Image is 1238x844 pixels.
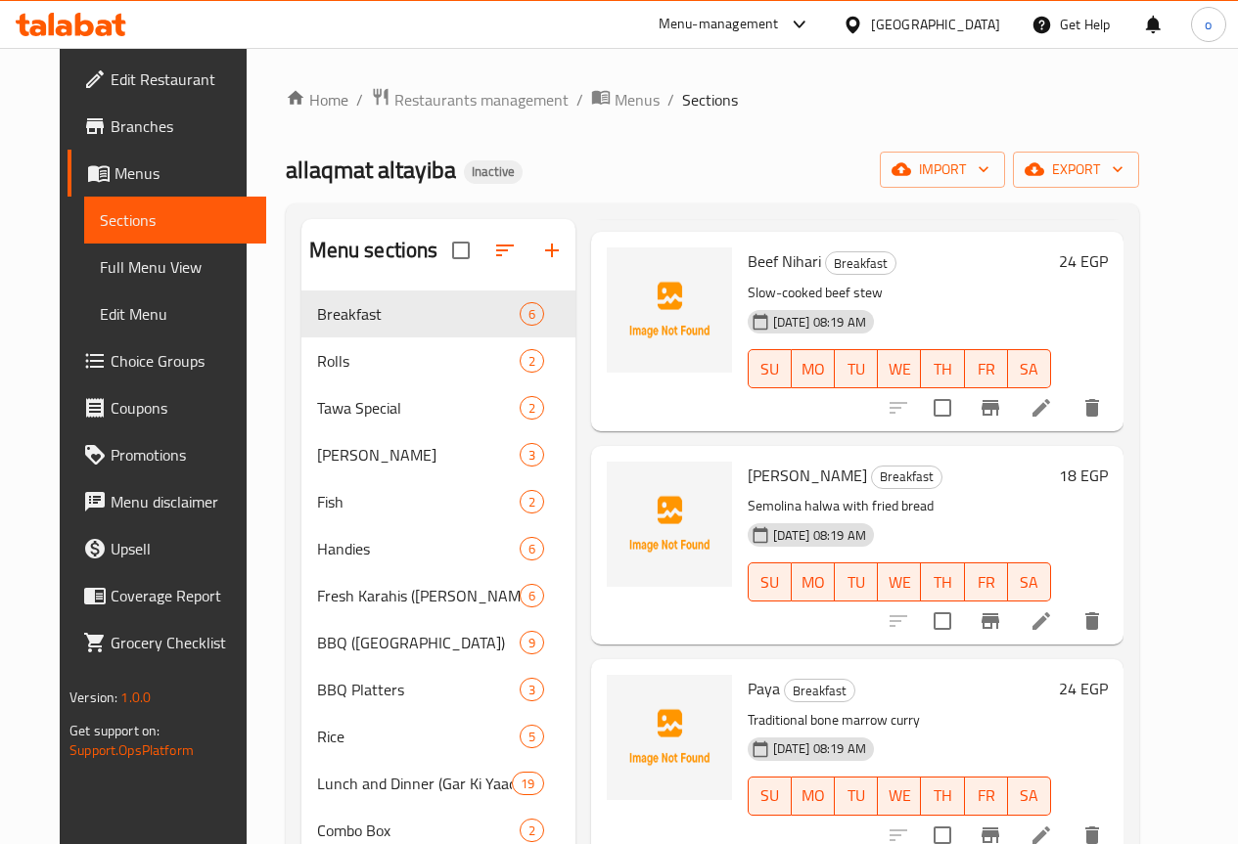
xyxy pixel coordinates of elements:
span: WE [886,355,913,383]
button: TU [835,562,878,601]
a: Grocery Checklist [68,619,266,666]
span: SA [1016,355,1043,383]
span: [DATE] 08:19 AM [765,739,874,758]
div: BBQ ([GEOGRAPHIC_DATA])9 [301,619,575,666]
button: SU [748,562,792,601]
span: FR [973,355,1000,383]
span: Select to update [922,600,963,642]
button: WE [878,349,921,388]
div: Fresh Karahis ([PERSON_NAME])6 [301,572,575,619]
button: MO [792,349,835,388]
div: Fresh Karahis (Qadeemi Lakshmi Chowk) [317,584,520,607]
span: Tawa Special [317,396,520,420]
div: items [520,302,544,326]
button: SA [1008,349,1051,388]
h6: 18 EGP [1059,462,1108,489]
button: WE [878,777,921,816]
button: TU [835,777,878,816]
div: items [520,490,544,513]
span: [DATE] 08:19 AM [765,526,874,545]
span: 2 [521,493,543,511]
span: Sections [100,208,251,232]
span: Breakfast [785,680,854,702]
a: Home [286,88,348,111]
span: 1.0.0 [120,685,151,710]
span: 19 [513,775,542,793]
span: Choice Groups [111,349,251,373]
span: SU [757,781,784,810]
span: TH [929,781,956,810]
span: SU [757,568,784,597]
span: FR [973,568,1000,597]
button: SU [748,349,792,388]
div: items [520,584,544,607]
span: MO [800,568,827,597]
div: Handies [317,537,520,560]
div: BBQ (Angaras) [317,631,520,654]
span: 2 [521,399,543,418]
button: WE [878,562,921,601]
span: WE [886,781,913,810]
button: delete [1069,598,1116,644]
button: SU [748,777,792,816]
span: SA [1016,781,1043,810]
span: 2 [521,352,543,371]
span: Combo Box [317,819,520,842]
span: Menus [615,88,660,111]
img: Halwa Puri [607,462,732,587]
h2: Menu sections [309,236,438,265]
span: TU [843,355,870,383]
span: [PERSON_NAME] [748,461,867,490]
span: allaqmat altayiba [286,148,456,192]
button: SA [1008,562,1051,601]
span: import [895,157,989,182]
div: Fish [317,490,520,513]
span: [PERSON_NAME] [317,443,520,466]
span: o [1205,14,1212,35]
div: Rice5 [301,713,575,760]
span: Breakfast [826,252,895,275]
span: Lunch and Dinner (Gar Ki Yaad) [317,772,513,795]
span: Fresh Karahis ([PERSON_NAME]) [317,584,520,607]
span: Rolls [317,349,520,373]
span: Menus [115,161,251,185]
div: Breakfast [317,302,520,326]
div: items [520,725,544,748]
span: Select to update [922,387,963,428]
a: Upsell [68,525,266,572]
button: export [1013,152,1139,188]
span: BBQ Platters [317,678,520,701]
button: delete [1069,384,1116,431]
a: Menus [68,150,266,197]
div: Rice [317,725,520,748]
a: Full Menu View [84,244,266,290]
div: Breakfast [825,251,896,275]
div: [PERSON_NAME]3 [301,431,575,478]
span: Get support on: [69,718,160,743]
a: Coverage Report [68,572,266,619]
span: Sections [682,88,738,111]
div: Breakfast [871,466,942,489]
span: 3 [521,681,543,699]
div: Inactive [464,160,523,184]
button: TH [921,349,964,388]
li: / [356,88,363,111]
span: SU [757,355,784,383]
span: TU [843,568,870,597]
span: Menu disclaimer [111,490,251,513]
span: 6 [521,305,543,324]
span: WE [886,568,913,597]
span: Inactive [464,163,523,180]
img: Beef Nihari [607,247,732,373]
span: Edit Menu [100,302,251,326]
button: TH [921,562,964,601]
a: Edit menu item [1030,396,1053,420]
img: Paya [607,675,732,800]
span: 2 [521,822,543,840]
button: FR [965,349,1008,388]
span: export [1029,157,1123,182]
div: items [520,396,544,420]
a: Menu disclaimer [68,478,266,525]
